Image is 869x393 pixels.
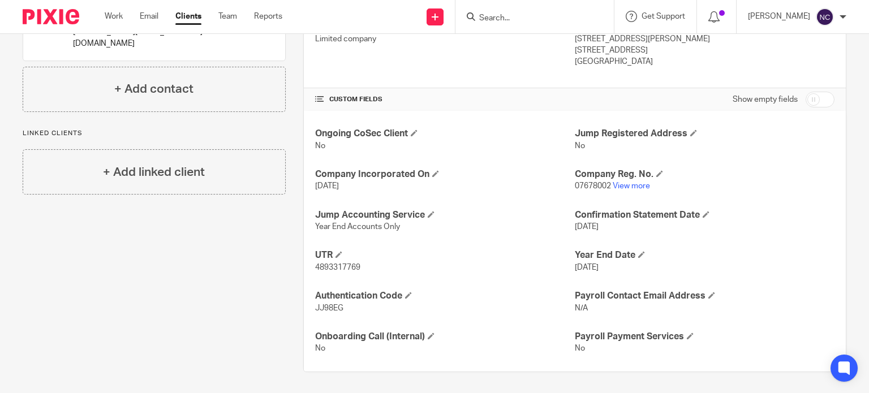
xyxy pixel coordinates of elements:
p: [PERSON_NAME] [748,11,810,22]
h4: Jump Accounting Service [315,209,575,221]
p: [GEOGRAPHIC_DATA] [575,56,834,67]
h4: Payroll Payment Services [575,331,834,343]
span: No [315,142,325,150]
img: svg%3E [816,8,834,26]
a: Work [105,11,123,22]
h4: Jump Registered Address [575,128,834,140]
span: [DATE] [575,223,599,231]
span: No [575,344,585,352]
h4: Ongoing CoSec Client [315,128,575,140]
span: No [315,344,325,352]
a: Team [218,11,237,22]
p: [STREET_ADDRESS][PERSON_NAME] [575,33,834,45]
span: Get Support [642,12,685,20]
a: Email [140,11,158,22]
h4: Year End Date [575,249,834,261]
h4: + Add contact [114,80,193,98]
p: [PERSON_NAME][EMAIL_ADDRESS][DOMAIN_NAME] [73,26,243,49]
a: Clients [175,11,201,22]
h4: Payroll Contact Email Address [575,290,834,302]
span: 07678002 [575,182,611,190]
a: View more [613,182,650,190]
span: [DATE] [575,264,599,271]
label: Show empty fields [733,94,798,105]
span: N/A [575,304,588,312]
h4: Onboarding Call (Internal) [315,331,575,343]
a: Reports [254,11,282,22]
h4: Company Reg. No. [575,169,834,180]
span: 4893317769 [315,264,360,271]
p: Limited company [315,33,575,45]
span: JJ98EG [315,304,343,312]
p: [STREET_ADDRESS] [575,45,834,56]
h4: Company Incorporated On [315,169,575,180]
input: Search [478,14,580,24]
h4: Authentication Code [315,290,575,302]
p: Linked clients [23,129,286,138]
h4: UTR [315,249,575,261]
h4: Confirmation Statement Date [575,209,834,221]
h4: + Add linked client [103,163,205,181]
h4: CUSTOM FIELDS [315,95,575,104]
img: Pixie [23,9,79,24]
span: No [575,142,585,150]
span: [DATE] [315,182,339,190]
span: Year End Accounts Only [315,223,400,231]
